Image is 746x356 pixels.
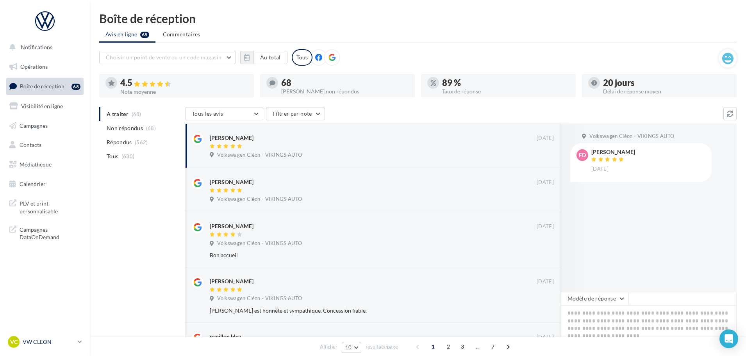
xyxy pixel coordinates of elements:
button: Notifications [5,39,82,55]
a: PLV et print personnalisable [5,195,85,218]
span: Tous les avis [192,110,223,117]
span: [DATE] [537,223,554,230]
a: Contacts [5,137,85,153]
span: [DATE] [537,278,554,285]
button: Au total [240,51,287,64]
span: Volkswagen Cléon - VIKINGS AUTO [217,240,302,247]
div: Bon accueil [210,251,503,259]
span: 1 [427,340,439,353]
span: résultats/page [366,343,398,351]
button: Modèle de réponse [561,292,629,305]
span: (562) [135,139,148,145]
span: Fd [579,151,586,159]
a: Opérations [5,59,85,75]
div: Délai de réponse moyen [603,89,730,94]
div: [PERSON_NAME] [591,149,635,155]
span: Calendrier [20,181,46,187]
span: Volkswagen Cléon - VIKINGS AUTO [217,152,302,159]
button: Au total [253,51,287,64]
a: Campagnes DataOnDemand [5,221,85,244]
span: Boîte de réception [20,83,64,89]
span: Volkswagen Cléon - VIKINGS AUTO [217,196,302,203]
button: Filtrer par note [266,107,325,120]
div: [PERSON_NAME] [210,277,253,285]
span: Visibilité en ligne [21,103,63,109]
div: papillon bleu [210,333,241,340]
span: (68) [146,125,156,131]
span: Tous [107,152,118,160]
div: Tous [292,49,312,66]
span: Non répondus [107,124,143,132]
a: Campagnes [5,118,85,134]
div: 68 [71,84,80,90]
div: [PERSON_NAME] non répondus [281,89,409,94]
span: Campagnes [20,122,48,129]
div: Taux de réponse [442,89,569,94]
div: 20 jours [603,79,730,87]
a: Boîte de réception68 [5,78,85,95]
div: Note moyenne [120,89,248,95]
div: [PERSON_NAME] [210,222,253,230]
span: Opérations [20,63,48,70]
span: Afficher [320,343,337,351]
button: Tous les avis [185,107,263,120]
span: 2 [442,340,455,353]
span: 7 [487,340,499,353]
span: (630) [121,153,135,159]
span: ... [471,340,484,353]
span: [DATE] [591,166,609,173]
button: Choisir un point de vente ou un code magasin [99,51,236,64]
div: Boîte de réception [99,13,737,24]
a: Visibilité en ligne [5,98,85,114]
span: [DATE] [537,179,554,186]
span: Répondus [107,138,132,146]
span: VC [10,338,18,346]
span: PLV et print personnalisable [20,198,80,215]
span: Choisir un point de vente ou un code magasin [106,54,221,61]
div: 4.5 [120,79,248,88]
span: Contacts [20,141,41,148]
div: Open Intercom Messenger [719,329,738,348]
span: [DATE] [537,135,554,142]
span: 10 [345,344,352,351]
span: Volkswagen Cléon - VIKINGS AUTO [589,133,674,140]
span: Campagnes DataOnDemand [20,224,80,241]
span: Médiathèque [20,161,52,168]
div: [PERSON_NAME] est honnête et sympathique. Concession fiable. [210,307,503,315]
button: 10 [342,342,362,353]
span: [DATE] [537,334,554,341]
a: Médiathèque [5,156,85,173]
div: [PERSON_NAME] [210,178,253,186]
span: Volkswagen Cléon - VIKINGS AUTO [217,295,302,302]
a: Calendrier [5,176,85,192]
a: VC VW CLEON [6,335,84,349]
div: 89 % [442,79,569,87]
span: Commentaires [163,30,200,38]
span: 3 [456,340,469,353]
div: [PERSON_NAME] [210,134,253,142]
div: 68 [281,79,409,87]
p: VW CLEON [23,338,75,346]
span: Notifications [21,44,52,50]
